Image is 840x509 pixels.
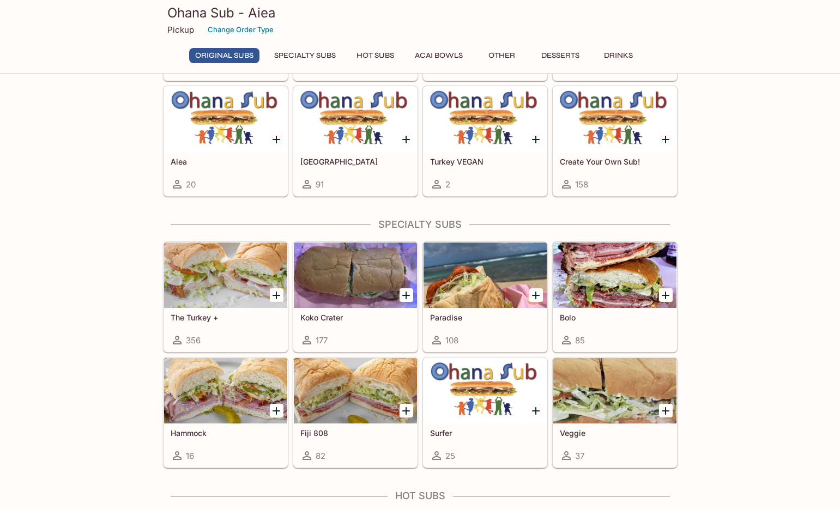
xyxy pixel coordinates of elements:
[293,86,418,196] a: [GEOGRAPHIC_DATA]91
[409,48,469,63] button: Acai Bowls
[293,242,418,352] a: Koko Crater177
[400,404,413,417] button: Add Fiji 808
[445,335,458,346] span: 108
[430,157,540,166] h5: Turkey VEGAN
[167,4,673,21] h3: Ohana Sub - Aiea
[400,132,413,146] button: Add Turkey
[270,404,283,417] button: Add Hammock
[300,313,410,322] h5: Koko Crater
[400,288,413,302] button: Add Koko Crater
[659,132,673,146] button: Add Create Your Own Sub!
[659,404,673,417] button: Add Veggie
[171,313,281,322] h5: The Turkey +
[575,451,584,461] span: 37
[594,48,643,63] button: Drinks
[575,179,588,190] span: 158
[300,428,410,438] h5: Fiji 808
[445,451,455,461] span: 25
[186,335,201,346] span: 356
[316,451,325,461] span: 82
[300,157,410,166] h5: [GEOGRAPHIC_DATA]
[430,313,540,322] h5: Paradise
[560,313,670,322] h5: Bolo
[164,357,288,468] a: Hammock16
[164,86,288,196] a: Aiea20
[167,25,194,35] p: Pickup
[270,132,283,146] button: Add Aiea
[424,243,547,308] div: Paradise
[294,358,417,423] div: Fiji 808
[423,86,547,196] a: Turkey VEGAN2
[423,357,547,468] a: Surfer25
[163,490,678,502] h4: Hot Subs
[294,243,417,308] div: Koko Crater
[268,48,342,63] button: Specialty Subs
[553,243,676,308] div: Bolo
[164,243,287,308] div: The Turkey +
[659,288,673,302] button: Add Bolo
[424,358,547,423] div: Surfer
[529,132,543,146] button: Add Turkey VEGAN
[529,288,543,302] button: Add Paradise
[186,451,194,461] span: 16
[163,219,678,231] h4: Specialty Subs
[316,335,328,346] span: 177
[186,179,196,190] span: 20
[445,179,450,190] span: 2
[535,48,585,63] button: Desserts
[553,242,677,352] a: Bolo85
[350,48,400,63] button: Hot Subs
[424,87,547,152] div: Turkey VEGAN
[164,87,287,152] div: Aiea
[270,288,283,302] button: Add The Turkey +
[423,242,547,352] a: Paradise108
[560,428,670,438] h5: Veggie
[553,86,677,196] a: Create Your Own Sub!158
[203,21,279,38] button: Change Order Type
[189,48,259,63] button: Original Subs
[171,157,281,166] h5: Aiea
[553,358,676,423] div: Veggie
[430,428,540,438] h5: Surfer
[293,357,418,468] a: Fiji 80882
[316,179,324,190] span: 91
[553,357,677,468] a: Veggie37
[553,87,676,152] div: Create Your Own Sub!
[575,335,585,346] span: 85
[529,404,543,417] button: Add Surfer
[478,48,527,63] button: Other
[164,358,287,423] div: Hammock
[560,157,670,166] h5: Create Your Own Sub!
[171,428,281,438] h5: Hammock
[294,87,417,152] div: Turkey
[164,242,288,352] a: The Turkey +356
